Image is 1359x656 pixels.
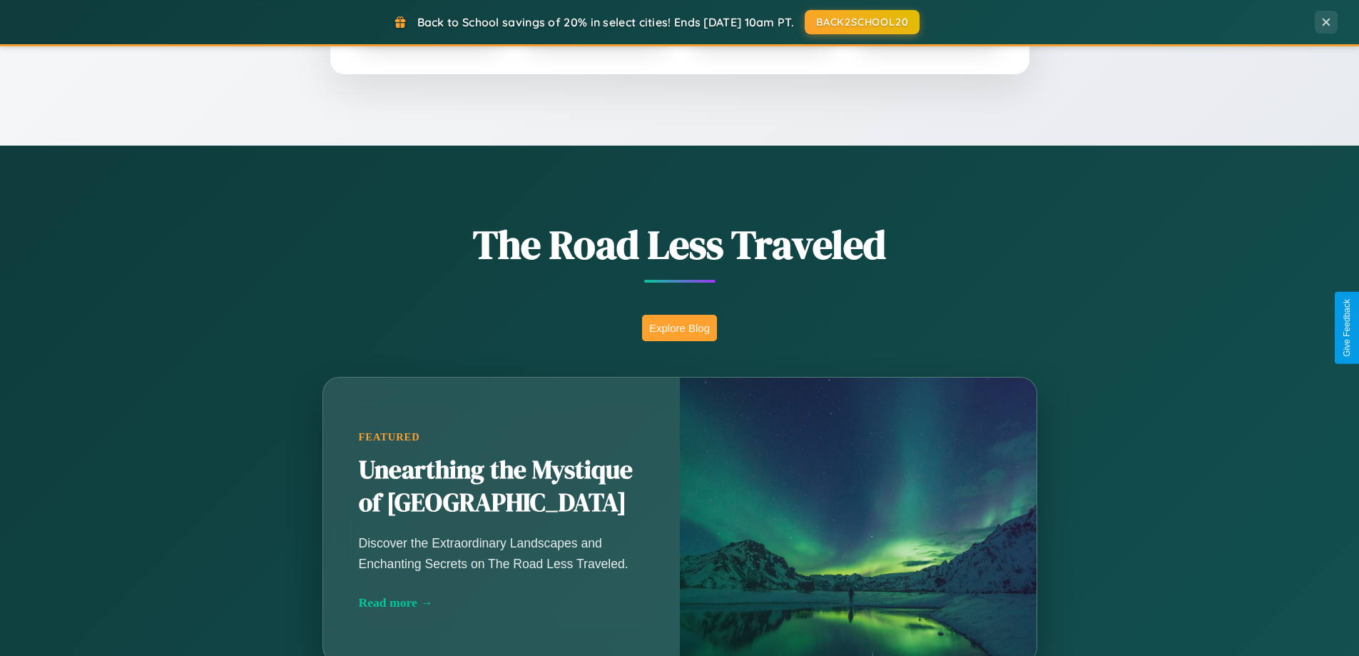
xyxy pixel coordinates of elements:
[1342,299,1352,357] div: Give Feedback
[805,10,920,34] button: BACK2SCHOOL20
[642,315,717,341] button: Explore Blog
[359,431,644,443] div: Featured
[417,15,794,29] span: Back to School savings of 20% in select cities! Ends [DATE] 10am PT.
[359,595,644,610] div: Read more →
[359,454,644,520] h2: Unearthing the Mystique of [GEOGRAPHIC_DATA]
[359,533,644,573] p: Discover the Extraordinary Landscapes and Enchanting Secrets on The Road Less Traveled.
[252,217,1108,272] h1: The Road Less Traveled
